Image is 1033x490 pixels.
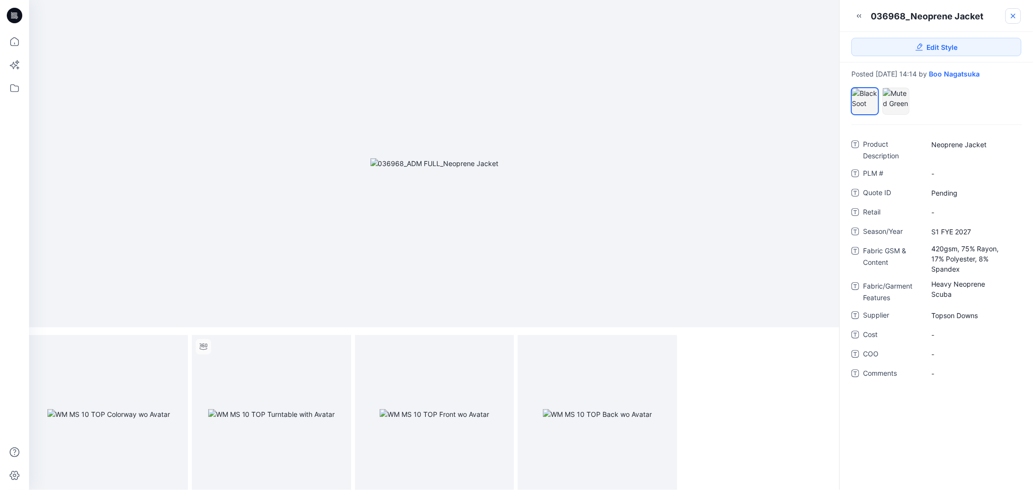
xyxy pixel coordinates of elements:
span: - [931,207,1015,217]
span: Neoprene Jacket [931,139,1015,150]
img: WM MS 10 TOP Back wo Avatar [543,409,652,419]
span: S1 FYE 2027 [931,227,1015,237]
span: - [931,349,1015,359]
a: Close Style Presentation [1005,8,1021,24]
span: - [931,330,1015,340]
button: Minimize [851,8,867,24]
span: - [931,368,1015,379]
span: Heavy Neoprene Scuba [931,279,1015,299]
img: 036968_ADM FULL_Neoprene Jacket [370,158,499,168]
span: Quote ID [863,187,921,200]
span: Comments [863,367,921,381]
span: Fabric GSM & Content [863,245,921,275]
span: Cost [863,329,921,342]
img: WM MS 10 TOP Colorway wo Avatar [47,409,170,419]
img: WM MS 10 TOP Front wo Avatar [380,409,489,419]
div: Muted Green [882,88,910,115]
span: 420gsm, 75% Rayon, 17% Polyester, 8% Spandex [931,244,1015,274]
span: Retail [863,206,921,220]
div: Posted [DATE] 14:14 by [851,70,1021,78]
span: Pending [931,188,1015,198]
a: Edit Style [851,38,1021,56]
span: Season/Year [863,226,921,239]
span: Product Description [863,138,921,162]
span: Topson Downs [931,310,1015,321]
div: 036968_Neoprene Jacket [871,10,984,22]
img: WM MS 10 TOP Turntable with Avatar [208,409,335,419]
span: Fabric/Garment Features [863,280,921,304]
span: - [931,168,1015,179]
span: Edit Style [927,42,958,52]
span: PLM # [863,168,921,181]
div: Black Soot [851,88,879,115]
span: COO [863,348,921,362]
a: Boo Nagatsuka [929,70,980,78]
span: Supplier [863,309,921,323]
